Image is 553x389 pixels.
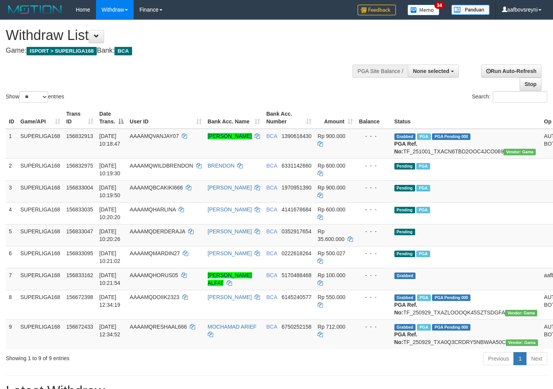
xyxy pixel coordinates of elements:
td: SUPERLIGA168 [17,158,63,180]
span: Copy 6145240577 to clipboard [281,294,311,300]
span: [DATE] 12:34:52 [99,324,121,337]
h1: Withdraw List [6,28,361,43]
span: 156672433 [66,324,93,330]
th: Date Trans.: activate to sort column descending [96,107,127,129]
span: Pending [394,163,415,170]
span: [DATE] 10:21:54 [99,272,121,286]
span: PGA Pending [432,133,470,140]
span: Copy 1970951390 to clipboard [281,185,311,191]
td: SUPERLIGA168 [17,246,63,268]
span: AAAAMQDOIIK2323 [130,294,179,300]
td: 1 [6,129,17,159]
span: 156833162 [66,272,93,278]
div: Showing 1 to 9 of 9 entries [6,351,225,362]
span: BCA [266,324,277,330]
span: 156833004 [66,185,93,191]
span: PGA Pending [432,324,470,331]
div: - - - [359,162,388,170]
div: PGA Site Balance / [353,65,408,78]
th: Game/API: activate to sort column ascending [17,107,63,129]
span: Copy 5170488468 to clipboard [281,272,311,278]
span: Marked by aafsoycanthlai [417,294,430,301]
span: AAAAMQBCAKIKI666 [130,185,183,191]
span: AAAAMQHARLINA [130,206,176,213]
span: BCA [266,272,277,278]
th: Amount: activate to sort column ascending [315,107,356,129]
span: 156832975 [66,163,93,169]
img: panduan.png [451,5,490,15]
th: User ID: activate to sort column ascending [127,107,205,129]
div: - - - [359,293,388,301]
select: Showentries [19,91,48,103]
span: Rp 900.000 [318,185,345,191]
b: PGA Ref. No: [394,302,417,316]
span: ISPORT > SUPERLIGA168 [26,47,97,55]
span: Copy 6750252158 to clipboard [281,324,311,330]
span: 156833047 [66,228,93,234]
td: SUPERLIGA168 [17,290,63,319]
span: Vendor URL: https://trx31.1velocity.biz [503,149,536,155]
th: Balance [356,107,391,129]
span: [DATE] 10:20:20 [99,206,121,220]
a: [PERSON_NAME] [208,185,252,191]
button: None selected [408,65,459,78]
span: Rp 35.600.000 [318,228,344,242]
span: Grabbed [394,133,416,140]
span: BCA [266,228,277,234]
span: [DATE] 10:20:26 [99,228,121,242]
span: Copy 0222618264 to clipboard [281,250,311,256]
span: [DATE] 10:18:47 [99,133,121,147]
span: Vendor URL: https://trx31.1velocity.biz [505,310,537,316]
td: 5 [6,224,17,246]
span: PGA Pending [432,294,470,301]
div: - - - [359,184,388,191]
span: Rp 900.000 [318,133,345,139]
input: Search: [493,91,547,103]
span: BCA [266,185,277,191]
span: Vendor URL: https://trx31.1velocity.biz [506,339,538,346]
img: Button%20Memo.svg [407,5,440,15]
td: SUPERLIGA168 [17,202,63,224]
span: AAAAMQWILDBRENDON [130,163,193,169]
img: MOTION_logo.png [6,4,64,15]
span: 156672398 [66,294,93,300]
span: BCA [266,206,277,213]
a: Run Auto-Refresh [481,65,541,78]
span: Grabbed [394,294,416,301]
th: Trans ID: activate to sort column ascending [63,107,96,129]
td: 7 [6,268,17,290]
td: SUPERLIGA168 [17,319,63,349]
label: Show entries [6,91,64,103]
span: BCA [266,133,277,139]
div: - - - [359,323,388,331]
td: 6 [6,246,17,268]
label: Search: [472,91,547,103]
span: AAAAMQHORUS05 [130,272,178,278]
span: Copy 4141678684 to clipboard [281,206,311,213]
span: Rp 500.027 [318,250,345,256]
span: AAAAMQVANJAY07 [130,133,179,139]
span: AAAAMQDERDERAJA [130,228,185,234]
span: Marked by aafsoycanthlai [416,207,430,213]
td: 3 [6,180,17,202]
b: PGA Ref. No: [394,141,417,155]
td: TF_250929_TXA0Q3CRDRY5NBWAA50C [391,319,541,349]
a: [PERSON_NAME] [208,294,252,300]
span: Pending [394,229,415,235]
span: Marked by aafsoycanthlai [416,251,430,257]
div: - - - [359,206,388,213]
a: MOCHAMAD ARIEF [208,324,257,330]
span: [DATE] 12:34:19 [99,294,121,308]
span: Rp 600.000 [318,163,345,169]
div: - - - [359,132,388,140]
img: Feedback.jpg [358,5,396,15]
td: SUPERLIGA168 [17,224,63,246]
td: 8 [6,290,17,319]
span: Copy 1390618430 to clipboard [281,133,311,139]
span: Marked by aafsoycanthlai [416,163,430,170]
td: SUPERLIGA168 [17,180,63,202]
a: BRENDON [208,163,235,169]
th: ID [6,107,17,129]
td: SUPERLIGA168 [17,268,63,290]
a: [PERSON_NAME] ALFAT [208,272,252,286]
